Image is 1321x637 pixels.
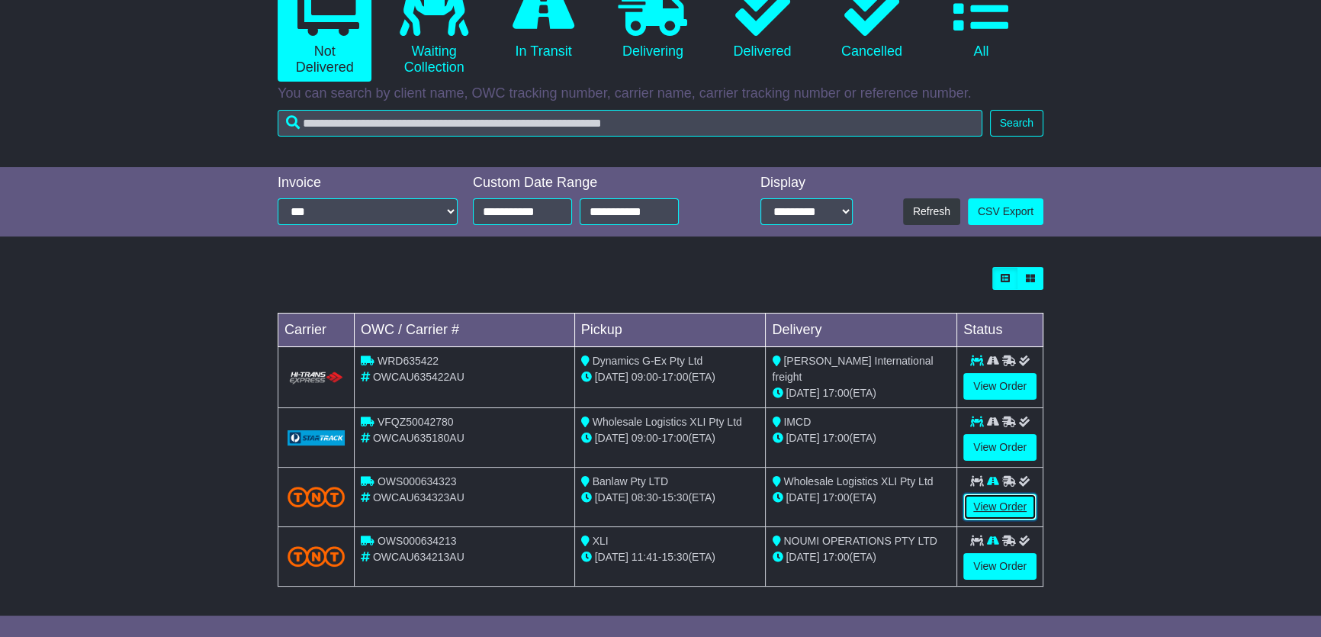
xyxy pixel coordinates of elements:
[772,430,950,446] div: (ETA)
[772,355,933,383] span: [PERSON_NAME] International freight
[581,549,760,565] div: - (ETA)
[595,551,628,563] span: [DATE]
[632,371,658,383] span: 09:00
[963,434,1037,461] a: View Order
[574,314,766,347] td: Pickup
[595,491,628,503] span: [DATE]
[373,432,464,444] span: OWCAU635180AU
[766,314,957,347] td: Delivery
[278,175,458,191] div: Invoice
[593,416,742,428] span: Wholesale Logistics XLI Pty Ltd
[288,430,345,446] img: GetCarrierServiceLogo
[661,371,688,383] span: 17:00
[963,373,1037,400] a: View Order
[581,369,760,385] div: - (ETA)
[786,551,819,563] span: [DATE]
[373,551,464,563] span: OWCAU634213AU
[378,475,457,487] span: OWS000634323
[378,355,439,367] span: WRD635422
[963,494,1037,520] a: View Order
[473,175,718,191] div: Custom Date Range
[632,551,658,563] span: 11:41
[581,490,760,506] div: - (ETA)
[378,416,454,428] span: VFQZ50042780
[786,387,819,399] span: [DATE]
[772,549,950,565] div: (ETA)
[632,432,658,444] span: 09:00
[288,371,345,385] img: HiTrans.png
[783,475,933,487] span: Wholesale Logistics XLI Pty Ltd
[278,85,1043,102] p: You can search by client name, OWC tracking number, carrier name, carrier tracking number or refe...
[661,432,688,444] span: 17:00
[822,551,849,563] span: 17:00
[661,551,688,563] span: 15:30
[593,355,703,367] span: Dynamics G-Ex Pty Ltd
[355,314,575,347] td: OWC / Carrier #
[593,475,668,487] span: Banlaw Pty LTD
[963,553,1037,580] a: View Order
[760,175,853,191] div: Display
[288,487,345,507] img: TNT_Domestic.png
[661,491,688,503] span: 15:30
[783,535,937,547] span: NOUMI OPERATIONS PTY LTD
[595,371,628,383] span: [DATE]
[595,432,628,444] span: [DATE]
[373,491,464,503] span: OWCAU634323AU
[786,432,819,444] span: [DATE]
[581,430,760,446] div: - (ETA)
[822,387,849,399] span: 17:00
[968,198,1043,225] a: CSV Export
[957,314,1043,347] td: Status
[373,371,464,383] span: OWCAU635422AU
[822,432,849,444] span: 17:00
[783,416,811,428] span: IMCD
[903,198,960,225] button: Refresh
[278,314,355,347] td: Carrier
[990,110,1043,137] button: Search
[772,385,950,401] div: (ETA)
[378,535,457,547] span: OWS000634213
[288,546,345,567] img: TNT_Domestic.png
[632,491,658,503] span: 08:30
[593,535,609,547] span: XLI
[822,491,849,503] span: 17:00
[786,491,819,503] span: [DATE]
[772,490,950,506] div: (ETA)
